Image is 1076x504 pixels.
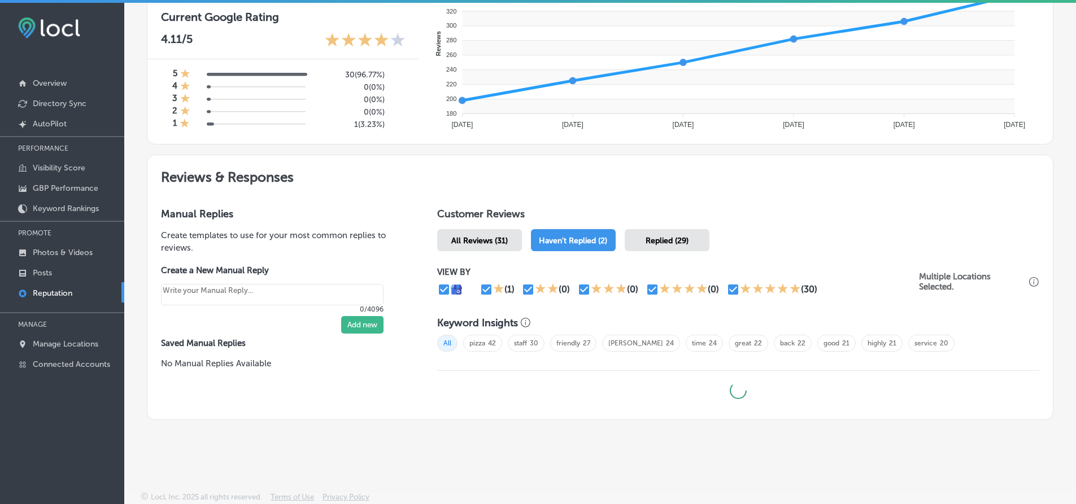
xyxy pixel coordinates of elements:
p: Posts [33,268,52,278]
h5: 0 ( 0% ) [315,107,385,117]
textarea: Create your Quick Reply [161,284,384,305]
a: 24 [666,339,674,347]
p: 4.11 /5 [161,32,193,50]
span: Replied (29) [646,236,689,246]
a: pizza [469,339,485,347]
p: Overview [33,78,67,88]
tspan: [DATE] [672,121,694,129]
div: (0) [559,284,570,295]
tspan: [DATE] [451,121,473,129]
tspan: [DATE] [894,121,915,129]
span: All Reviews (31) [451,236,508,246]
tspan: 260 [446,51,456,58]
p: Keyword Rankings [33,204,99,213]
p: VIEW BY [437,267,919,277]
label: Create a New Manual Reply [161,265,384,275]
a: [PERSON_NAME] [608,339,663,347]
img: fda3e92497d09a02dc62c9cd864e3231.png [18,17,80,38]
p: Locl, Inc. 2025 all rights reserved. [151,493,262,501]
h4: 1 [173,118,177,130]
div: 1 Star [180,68,190,81]
h3: Keyword Insights [437,317,518,329]
p: Multiple Locations Selected. [919,271,1026,292]
div: (30) [801,284,817,295]
p: Visibility Score [33,163,85,173]
a: friendly [556,339,580,347]
a: 22 [798,339,805,347]
div: 1 Star [180,118,190,130]
h5: 1 ( 3.23% ) [315,120,385,129]
div: 4.11 Stars [325,32,406,50]
div: (0) [627,284,638,295]
div: 1 Star [180,106,190,118]
tspan: 320 [446,8,456,15]
div: 4 Stars [659,283,708,296]
p: Reputation [33,288,72,298]
a: highly [868,339,886,347]
a: 30 [530,339,538,347]
div: 3 Stars [591,283,627,296]
span: All [437,335,458,352]
a: staff [514,339,527,347]
h4: 3 [172,93,177,106]
a: time [692,339,706,347]
a: 22 [754,339,762,347]
tspan: 300 [446,22,456,29]
h3: Manual Replies [161,208,401,220]
div: 1 Star [180,81,190,93]
div: (1) [504,284,515,295]
span: Haven't Replied (2) [539,236,607,246]
label: Saved Manual Replies [161,338,401,348]
h1: Customer Reviews [437,208,1039,225]
div: 2 Stars [535,283,559,296]
tspan: 180 [446,110,456,117]
a: 24 [709,339,717,347]
h4: 4 [172,81,177,93]
p: AutoPilot [33,119,67,129]
p: GBP Performance [33,183,98,193]
a: great [735,339,751,347]
button: Add new [341,316,384,334]
a: 21 [889,339,896,347]
h5: 0 ( 0% ) [315,95,385,104]
a: 21 [842,339,850,347]
tspan: [DATE] [1004,121,1025,129]
h5: 0 ( 0% ) [315,82,385,92]
p: No Manual Replies Available [161,357,401,370]
tspan: [DATE] [562,121,583,129]
div: 5 Stars [740,283,801,296]
h2: Reviews & Responses [147,155,1053,194]
tspan: 240 [446,66,456,73]
div: 1 Star [180,93,190,106]
a: 20 [940,339,948,347]
text: Reviews [435,31,442,56]
tspan: 200 [446,95,456,102]
h4: 2 [172,106,177,118]
a: 27 [583,339,590,347]
h3: Current Google Rating [161,10,406,24]
p: Photos & Videos [33,248,93,257]
a: good [824,339,839,347]
div: 1 Star [493,283,504,296]
p: 0/4096 [161,305,384,313]
p: Connected Accounts [33,360,110,369]
h5: 30 ( 96.77% ) [315,70,385,80]
div: (0) [708,284,719,295]
tspan: 220 [446,81,456,87]
a: 42 [488,339,496,347]
p: Manage Locations [33,339,98,349]
a: back [780,339,795,347]
tspan: 280 [446,37,456,43]
tspan: [DATE] [783,121,804,129]
p: Create templates to use for your most common replies to reviews. [161,229,401,254]
p: Directory Sync [33,99,86,108]
a: service [914,339,937,347]
h4: 5 [173,68,177,81]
